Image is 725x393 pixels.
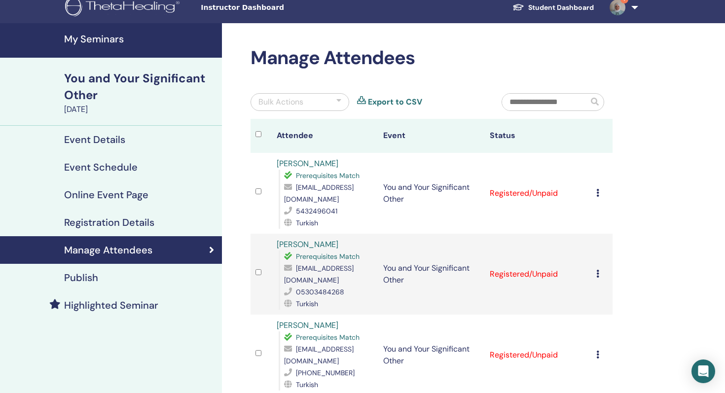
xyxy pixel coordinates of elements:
span: Turkish [296,218,318,227]
div: You and Your Significant Other [64,70,216,104]
h4: Highlighted Seminar [64,299,158,311]
span: Prerequisites Match [296,252,360,261]
img: graduation-cap-white.svg [512,3,524,11]
th: Status [485,119,591,153]
a: [PERSON_NAME] [277,320,338,330]
span: Prerequisites Match [296,333,360,342]
h4: Event Schedule [64,161,138,173]
div: Bulk Actions [258,96,303,108]
h4: Manage Attendees [64,244,152,256]
td: You and Your Significant Other [378,153,485,234]
span: Turkish [296,299,318,308]
a: You and Your Significant Other[DATE] [58,70,222,115]
h2: Manage Attendees [251,47,613,70]
th: Attendee [272,119,378,153]
div: Open Intercom Messenger [691,359,715,383]
h4: Online Event Page [64,189,148,201]
a: Export to CSV [368,96,422,108]
span: [EMAIL_ADDRESS][DOMAIN_NAME] [284,345,354,365]
span: 05303484268 [296,287,344,296]
h4: Registration Details [64,216,154,228]
a: [PERSON_NAME] [277,158,338,169]
span: Prerequisites Match [296,171,360,180]
span: [EMAIL_ADDRESS][DOMAIN_NAME] [284,183,354,204]
td: You and Your Significant Other [378,234,485,315]
th: Event [378,119,485,153]
span: [EMAIL_ADDRESS][DOMAIN_NAME] [284,264,354,285]
span: Turkish [296,380,318,389]
span: Instructor Dashboard [201,2,349,13]
h4: Publish [64,272,98,284]
span: [PHONE_NUMBER] [296,368,355,377]
h4: My Seminars [64,33,216,45]
a: [PERSON_NAME] [277,239,338,250]
span: 5432496041 [296,207,337,215]
h4: Event Details [64,134,125,145]
div: [DATE] [64,104,216,115]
